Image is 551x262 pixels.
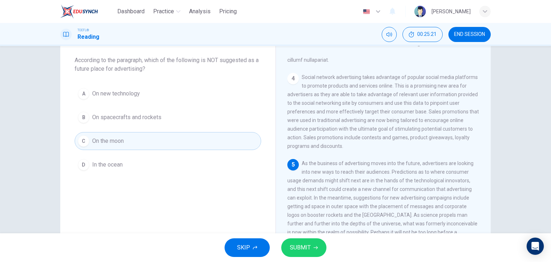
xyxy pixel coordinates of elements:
img: EduSynch logo [60,4,98,19]
span: As the business of advertising moves into the future, advertisers are looking into new ways to re... [287,160,477,252]
div: A [78,88,89,99]
img: Profile picture [414,6,426,17]
button: SUBMIT [281,238,326,257]
span: Pricing [219,7,237,16]
span: Dashboard [117,7,145,16]
span: SUBMIT [290,243,311,253]
button: Pricing [216,5,240,18]
button: COn the moon [75,132,261,150]
span: Analysis [189,7,211,16]
span: TOEFL® [77,28,89,33]
span: SKIP [237,243,250,253]
a: EduSynch logo [60,4,114,19]
div: C [78,135,89,147]
span: END SESSION [454,32,485,37]
div: 4 [287,73,299,84]
img: en [362,9,371,14]
button: DIn the ocean [75,156,261,174]
div: Hide [402,27,443,42]
button: SKIP [225,238,270,257]
div: B [78,112,89,123]
div: [PERSON_NAME] [432,7,471,16]
span: Social network advertising takes advantage of popular social media platforms to promote products ... [287,74,479,149]
h1: Reading [77,33,99,41]
div: Mute [382,27,397,42]
button: 00:25:21 [402,27,443,42]
div: Open Intercom Messenger [527,238,544,255]
span: In the ocean [92,160,123,169]
span: On the moon [92,137,124,145]
button: AOn new technology [75,85,261,103]
span: According to the paragraph, which of the following is NOT suggested as a future place for adverti... [75,56,261,73]
button: Dashboard [114,5,147,18]
button: Analysis [186,5,213,18]
button: Practice [150,5,183,18]
div: 5 [287,159,299,170]
span: On spacecrafts and rockets [92,113,161,122]
button: BOn spacecrafts and rockets [75,108,261,126]
span: On new technology [92,89,140,98]
span: 00:25:21 [417,32,437,37]
div: D [78,159,89,170]
button: END SESSION [448,27,491,42]
span: Practice [153,7,174,16]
